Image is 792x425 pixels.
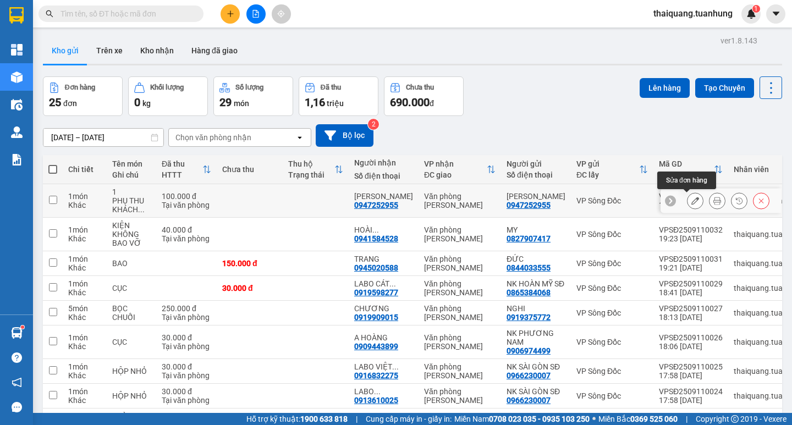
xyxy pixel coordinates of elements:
img: dashboard-icon [11,44,23,56]
div: 0916832275 [354,371,398,380]
sup: 1 [752,5,760,13]
button: file-add [246,4,266,24]
span: caret-down [771,9,781,19]
span: 29 [219,96,232,109]
button: Kho gửi [43,37,87,64]
div: 0827907417 [507,234,551,243]
div: VP Sông Đốc [576,196,648,205]
div: 0947252955 [507,201,551,209]
div: KHÔNG BAO VỠ [112,230,151,247]
div: Khối lượng [150,84,184,91]
div: BAO [112,259,151,268]
div: 30.000 đ [162,362,211,371]
div: 150.000 đ [222,259,277,268]
div: Người gửi [507,159,565,168]
th: Toggle SortBy [571,155,653,184]
div: 1 [112,187,151,196]
div: 5 món [68,304,101,313]
div: 1 món [68,362,101,371]
span: ... [372,225,379,234]
div: 0966230007 [507,371,551,380]
span: Hỗ trợ kỹ thuật: [246,413,348,425]
span: món [234,99,249,108]
button: Khối lượng0kg [128,76,208,116]
div: HTTT [162,170,202,179]
div: Chi tiết [68,165,101,174]
span: kg [142,99,151,108]
div: Tại văn phòng [162,234,211,243]
div: HỘP NHỎ [112,391,151,400]
div: Trạng thái [288,170,334,179]
div: VP Sông Đốc [576,391,648,400]
span: 690.000 [390,96,430,109]
sup: 1 [21,325,24,329]
span: plus [227,10,234,18]
div: Văn phòng [PERSON_NAME] [424,279,496,297]
div: Tên món [112,159,151,168]
div: HOÀI THƯƠNG [354,225,413,234]
div: 0919598277 [354,288,398,297]
button: Kho nhận [131,37,183,64]
button: Đã thu1,16 triệu [299,76,378,116]
div: 0945020588 [354,263,398,272]
span: | [356,413,358,425]
div: NK SÀI GÒN SĐ [507,387,565,396]
img: warehouse-icon [11,126,23,138]
div: 1 món [68,255,101,263]
span: 1,16 [305,96,325,109]
div: 0919375772 [507,313,551,322]
div: PHỤ THU KHÁCH THEO XE 067 [112,196,151,214]
div: 1 món [68,192,101,201]
sup: 2 [368,119,379,130]
div: VP Sông Đốc [576,367,648,376]
div: KIỀU TRANG [354,192,413,201]
div: VP Sông Đốc [576,230,648,239]
div: Tại văn phòng [162,371,211,380]
div: Văn phòng [PERSON_NAME] [424,225,496,243]
div: HỘP NHỎ [112,367,151,376]
div: Khác [68,396,101,405]
svg: open [295,133,304,142]
div: VP Sông Đốc [576,259,648,268]
button: aim [272,4,291,24]
div: Văn phòng [PERSON_NAME] [424,304,496,322]
div: 17:58 [DATE] [659,396,723,405]
span: ... [138,205,145,214]
span: | [686,413,687,425]
span: 0 [134,96,140,109]
div: 1 món [68,387,101,396]
div: Khác [68,313,101,322]
div: CỤC [112,338,151,346]
div: THÙNG [112,412,151,421]
div: NK SÀI GÒN SĐ [507,362,565,371]
div: VPSĐ2509110032 [659,225,723,234]
span: Cung cấp máy in - giấy in: [366,413,452,425]
span: ⚪️ [592,417,596,421]
span: ... [389,279,396,288]
img: icon-new-feature [746,9,756,19]
img: logo-vxr [9,7,24,24]
span: search [46,10,53,18]
input: Select a date range. [43,129,163,146]
div: VP Sông Đốc [576,284,648,292]
span: thaiquang.tuanhung [645,7,741,20]
div: Số điện thoại [354,172,413,180]
th: Toggle SortBy [419,155,501,184]
span: question-circle [12,352,22,363]
div: BỌC CHUỐI [112,304,151,322]
div: CỤC [112,284,151,292]
div: Người nhận [354,158,413,167]
div: Tại văn phòng [162,201,211,209]
div: KIỀU TRANG [507,192,565,201]
div: ver 1.8.143 [721,35,757,47]
span: copyright [731,415,739,423]
button: Đơn hàng25đơn [43,76,123,116]
div: Sửa đơn hàng [687,192,703,209]
div: NGHI [507,304,565,313]
button: Tạo Chuyến [695,78,754,98]
div: LABO VIỆT NET [354,362,413,371]
div: 0947252955 [354,201,398,209]
button: Hàng đã giao [183,37,246,64]
div: VPSĐ2509110025 [659,362,723,371]
span: ... [374,387,381,396]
